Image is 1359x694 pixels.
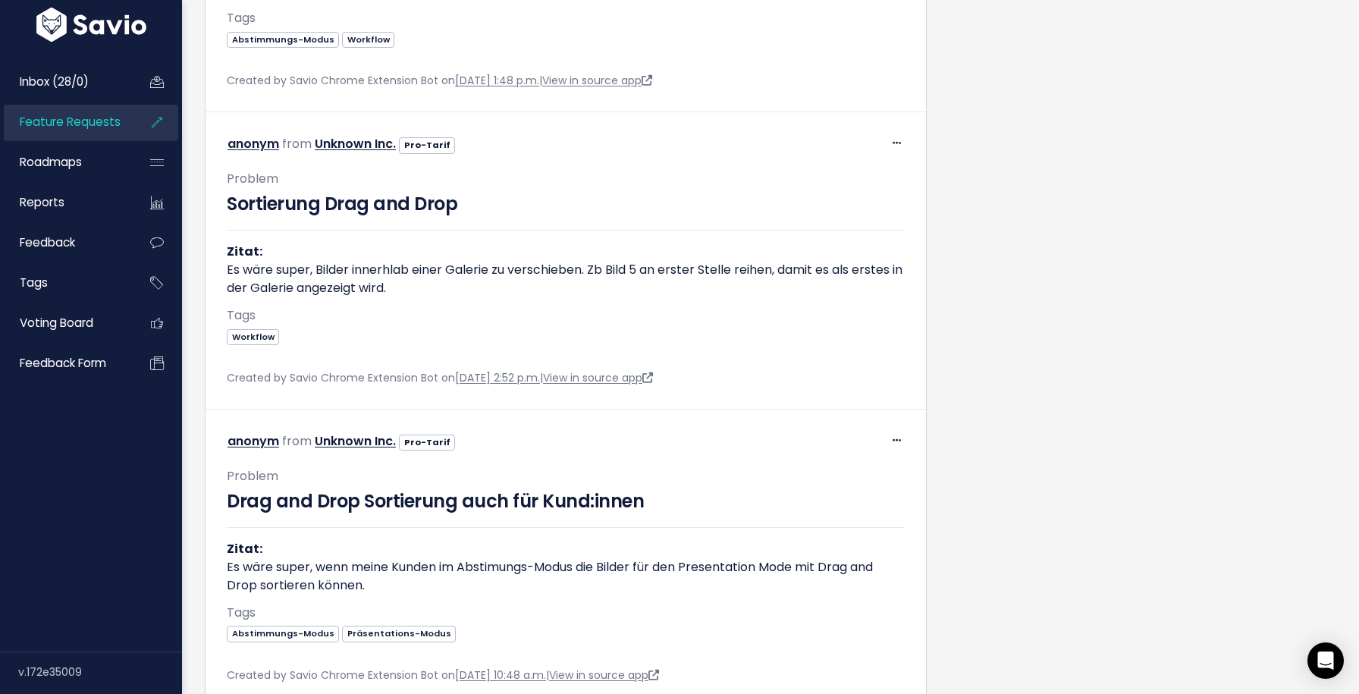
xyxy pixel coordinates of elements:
a: anonym [228,135,279,152]
a: Feedback [4,225,126,260]
span: Feedback [20,234,75,250]
span: Abstimmungs-Modus [227,32,339,48]
a: [DATE] 2:52 p.m. [455,370,540,385]
a: Roadmaps [4,145,126,180]
span: Tags [227,604,256,621]
a: [DATE] 10:48 a.m. [455,667,546,683]
a: Workflow [342,31,394,46]
span: Tags [227,306,256,324]
span: Problem [227,170,278,187]
span: from [282,432,312,450]
span: Created by Savio Chrome Extension Bot on | [227,370,653,385]
a: Feature Requests [4,105,126,140]
a: View in source app [542,73,652,88]
span: Created by Savio Chrome Extension Bot on | [227,667,659,683]
a: Workflow [227,328,279,344]
a: Feedback form [4,346,126,381]
a: anonym [228,432,279,450]
span: Abstimmungs-Modus [227,626,339,642]
strong: Pro-Tarif [404,436,450,448]
a: Abstimmungs-Modus [227,31,339,46]
span: Inbox (28/0) [20,74,89,89]
span: Reports [20,194,64,210]
strong: Zitat: [227,243,262,260]
span: Roadmaps [20,154,82,170]
a: Reports [4,185,126,220]
span: Workflow [342,32,394,48]
strong: Pro-Tarif [404,139,450,151]
strong: Zitat: [227,540,262,557]
a: Präsentations-Modus [342,625,456,640]
div: Open Intercom Messenger [1307,642,1344,679]
a: View in source app [543,370,653,385]
h3: Sortierung Drag and Drop [227,190,905,218]
a: Unknown Inc. [315,432,396,450]
a: Abstimmungs-Modus [227,625,339,640]
span: from [282,135,312,152]
img: logo-white.9d6f32f41409.svg [33,8,150,42]
a: Voting Board [4,306,126,341]
span: Feature Requests [20,114,121,130]
span: Tags [227,9,256,27]
a: Inbox (28/0) [4,64,126,99]
span: Problem [227,467,278,485]
span: Voting Board [20,315,93,331]
a: Tags [4,265,126,300]
a: Unknown Inc. [315,135,396,152]
h3: Drag and Drop Sortierung auch für Kund:innen [227,488,905,515]
div: v.172e35009 [18,652,182,692]
span: Tags [20,275,48,290]
span: Feedback form [20,355,106,371]
p: Es wäre super, wenn meine Kunden im Abstimungs-Modus die Bilder für den Presentation Mode mit Dra... [227,540,905,595]
span: Workflow [227,329,279,345]
a: [DATE] 1:48 p.m. [455,73,539,88]
span: Created by Savio Chrome Extension Bot on | [227,73,652,88]
p: Es wäre super, Bilder innerhlab einer Galerie zu verschieben. Zb Bild 5 an erster Stelle reihen, ... [227,243,905,297]
span: Präsentations-Modus [342,626,456,642]
a: View in source app [549,667,659,683]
